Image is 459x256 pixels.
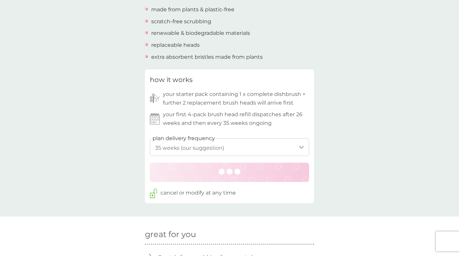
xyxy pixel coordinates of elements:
p: extra absorbent bristles made from plants [151,53,263,61]
label: plan delivery frequency [153,134,215,143]
p: your first 4-pack brush head refill dispatches after 26 weeks and then every 35 weeks ongoing [163,110,309,127]
p: cancel or modify at any time [161,189,236,197]
h2: great for you [145,230,314,239]
p: renewable & biodegradable materials [151,29,250,38]
p: replaceable heads [151,41,200,49]
p: scratch-free scrubbing [151,17,211,26]
p: your starter pack containing 1 x complete dishbrush + further 2 replacement brush heads will arri... [163,90,309,107]
p: made from plants & plastic-free [151,5,234,14]
h3: how it works [150,74,193,85]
